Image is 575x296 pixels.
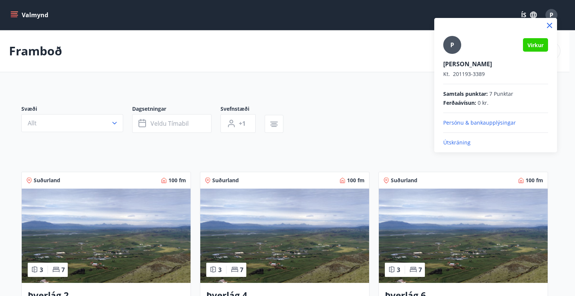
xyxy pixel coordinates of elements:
p: [PERSON_NAME] [443,60,548,68]
span: Virkur [527,42,544,49]
p: Persónu & bankaupplýsingar [443,119,548,126]
p: 201193-3389 [443,70,548,78]
span: Samtals punktar : [443,90,488,98]
span: P [450,41,454,49]
p: Útskráning [443,139,548,146]
span: 0 kr. [478,99,489,107]
span: 7 Punktar [489,90,513,98]
span: Ferðaávísun : [443,99,476,107]
span: Kt. [443,70,450,77]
